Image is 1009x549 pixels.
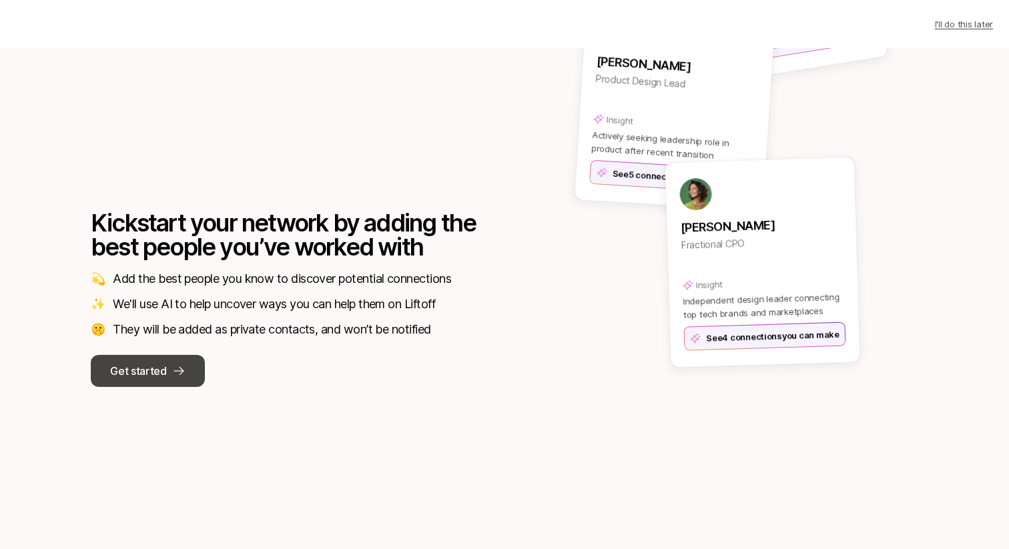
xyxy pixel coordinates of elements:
p: [PERSON_NAME] [681,214,843,237]
p: 💫 [91,269,105,288]
p: Product Design Lead [595,71,757,97]
p: Get started [110,362,166,380]
p: [PERSON_NAME] [596,52,758,81]
p: 🤫 [91,320,105,339]
span: Independent design leader connecting top tech brands and marketplaces [683,292,839,320]
p: We'll use AI to help uncover ways you can help them on Liftoff [113,295,435,314]
p: Fractional CPO [681,233,844,253]
p: They will be added as private contacts, and won’t be notified [113,320,430,339]
p: ✨ [91,295,105,314]
img: avatar-1.jpg [679,177,712,210]
p: Add the best people you know to discover potential connections [113,269,451,288]
p: Insight [606,113,633,127]
p: Kickstart your network by adding the best people you’ve worked with [91,211,478,259]
span: Actively seeking leadership role in product after recent transition [591,129,730,161]
p: Insight [695,278,723,292]
p: I'll do this later [935,17,993,31]
button: Get started [91,355,205,387]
